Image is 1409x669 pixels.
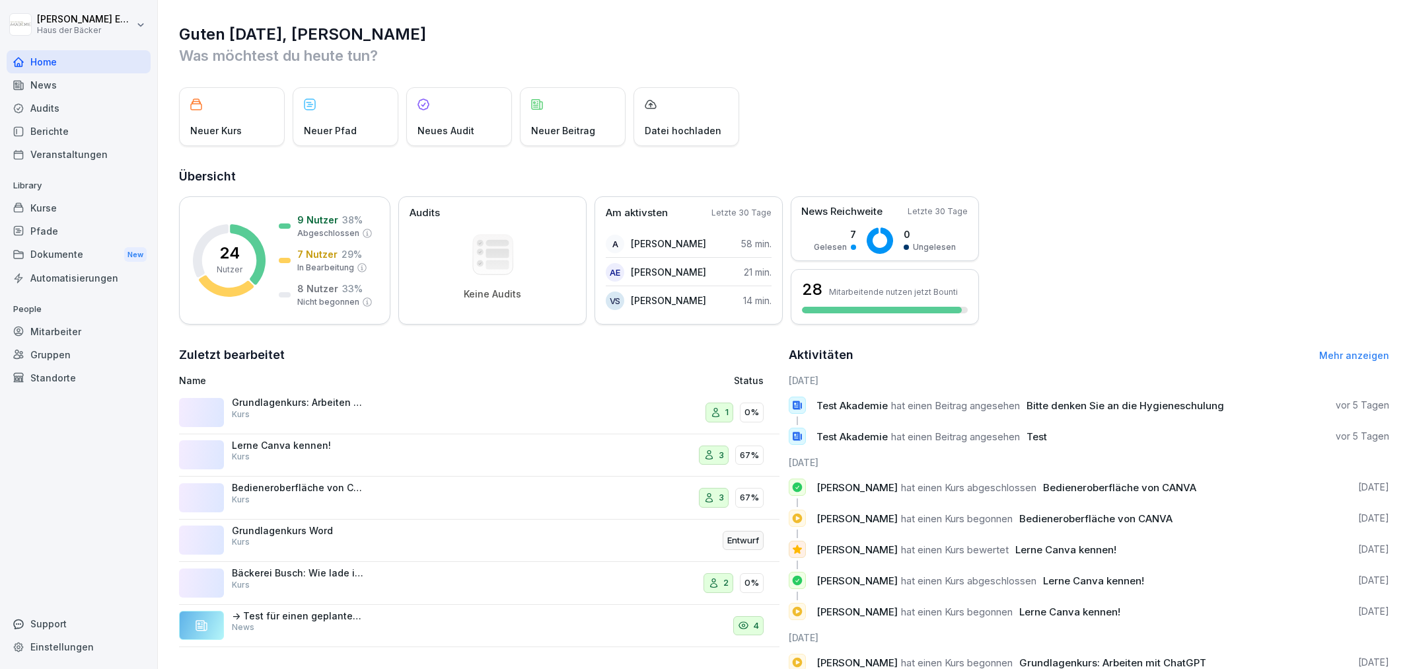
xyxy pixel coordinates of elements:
span: Bitte denken Sie an die Hygieneschulung [1027,399,1224,412]
a: Lerne Canva kennen!Kurs367% [179,434,779,477]
div: VS [606,292,624,310]
p: 3 [719,449,724,462]
p: [DATE] [1358,605,1389,618]
span: Lerne Canva kennen! [1015,543,1116,556]
p: Keine Audits [464,288,521,300]
span: Lerne Canva kennen! [1019,606,1120,618]
p: Neuer Kurs [190,124,242,138]
a: Grundlagenkurs WordKursEntwurf [179,520,779,563]
p: 0% [744,576,759,590]
span: Test [1027,430,1047,443]
span: hat einen Kurs bewertet [901,543,1009,556]
p: Neuer Pfad [304,124,357,138]
p: [DATE] [1358,574,1389,587]
p: Was möchtest du heute tun? [179,45,1389,66]
p: Abgeschlossen [297,227,359,239]
p: Haus der Bäcker [37,26,133,35]
h1: Guten [DATE], [PERSON_NAME] [179,24,1389,45]
p: Bäckerei Busch: Wie lade ich mir die Bounti App herunter? [232,567,364,579]
div: Home [7,50,151,73]
div: New [124,247,147,262]
span: [PERSON_NAME] [816,656,898,669]
span: Grundlagenkurs: Arbeiten mit ChatGPT [1019,656,1206,669]
h2: Übersicht [179,167,1389,186]
span: Test Akademie [816,430,888,443]
p: 21 min. [744,265,772,279]
span: hat einen Kurs begonnen [901,512,1013,525]
p: Grundlagenkurs Word [232,525,364,537]
p: Letzte 30 Tage [908,206,968,217]
h3: 28 [802,278,822,301]
span: hat einen Kurs abgeschlossen [901,481,1036,494]
p: Kurs [232,409,250,420]
p: vor 5 Tagen [1336,430,1389,443]
p: [PERSON_NAME] Ehlerding [37,14,133,25]
p: Am aktivsten [606,206,668,221]
p: 67% [740,491,759,504]
a: Berichte [7,120,151,143]
a: Grundlagenkurs: Arbeiten mit ChatGPTKurs10% [179,391,779,434]
p: 8 Nutzer [297,282,338,295]
p: 33 % [342,282,363,295]
p: Lerne Canva kennen! [232,440,364,452]
span: Bedieneroberfläche von CANVA [1043,481,1196,494]
div: A [606,235,624,253]
span: Bedieneroberfläche von CANVA [1019,512,1173,525]
p: 7 [814,227,856,241]
a: Einstellungen [7,635,151,658]
p: 7 Nutzer [297,247,338,261]
p: 2 [723,576,729,590]
div: Dokumente [7,243,151,267]
span: [PERSON_NAME] [816,606,898,618]
p: [PERSON_NAME] [631,237,706,251]
span: hat einen Beitrag angesehen [891,430,1020,443]
a: Kurse [7,196,151,219]
h6: [DATE] [789,631,1389,645]
p: People [7,299,151,320]
h6: [DATE] [789,374,1389,387]
p: [PERSON_NAME] [631,265,706,279]
p: 9 Nutzer [297,213,338,227]
span: [PERSON_NAME] [816,512,898,525]
a: Bäckerei Busch: Wie lade ich mir die Bounti App herunter?Kurs20% [179,562,779,605]
span: [PERSON_NAME] [816,481,898,494]
span: hat einen Kurs begonnen [901,606,1013,618]
a: Standorte [7,366,151,389]
p: Datei hochladen [645,124,721,138]
p: Kurs [232,494,250,506]
p: 14 min. [743,294,772,307]
span: hat einen Kurs begonnen [901,656,1013,669]
span: [PERSON_NAME] [816,574,898,587]
p: Kurs [232,451,250,463]
p: 0 [904,227,956,241]
p: -> Test für einen geplanten Beitrag [232,610,364,622]
div: Mitarbeiter [7,320,151,343]
p: [DATE] [1358,481,1389,494]
p: Status [734,374,764,387]
p: Entwurf [727,534,759,547]
p: Ungelesen [913,241,956,253]
p: News [232,621,254,633]
p: vor 5 Tagen [1336,399,1389,412]
p: In Bearbeitung [297,262,354,274]
p: [DATE] [1358,656,1389,669]
p: Mitarbeitende nutzen jetzt Bounti [829,287,958,297]
p: Grundlagenkurs: Arbeiten mit ChatGPT [232,397,364,409]
a: News [7,73,151,97]
p: 4 [753,619,759,633]
a: Veranstaltungen [7,143,151,166]
p: Kurs [232,536,250,548]
a: Automatisierungen [7,266,151,290]
p: 58 min. [741,237,772,251]
a: Gruppen [7,343,151,366]
p: 67% [740,449,759,462]
p: 29 % [342,247,362,261]
h6: [DATE] [789,455,1389,469]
